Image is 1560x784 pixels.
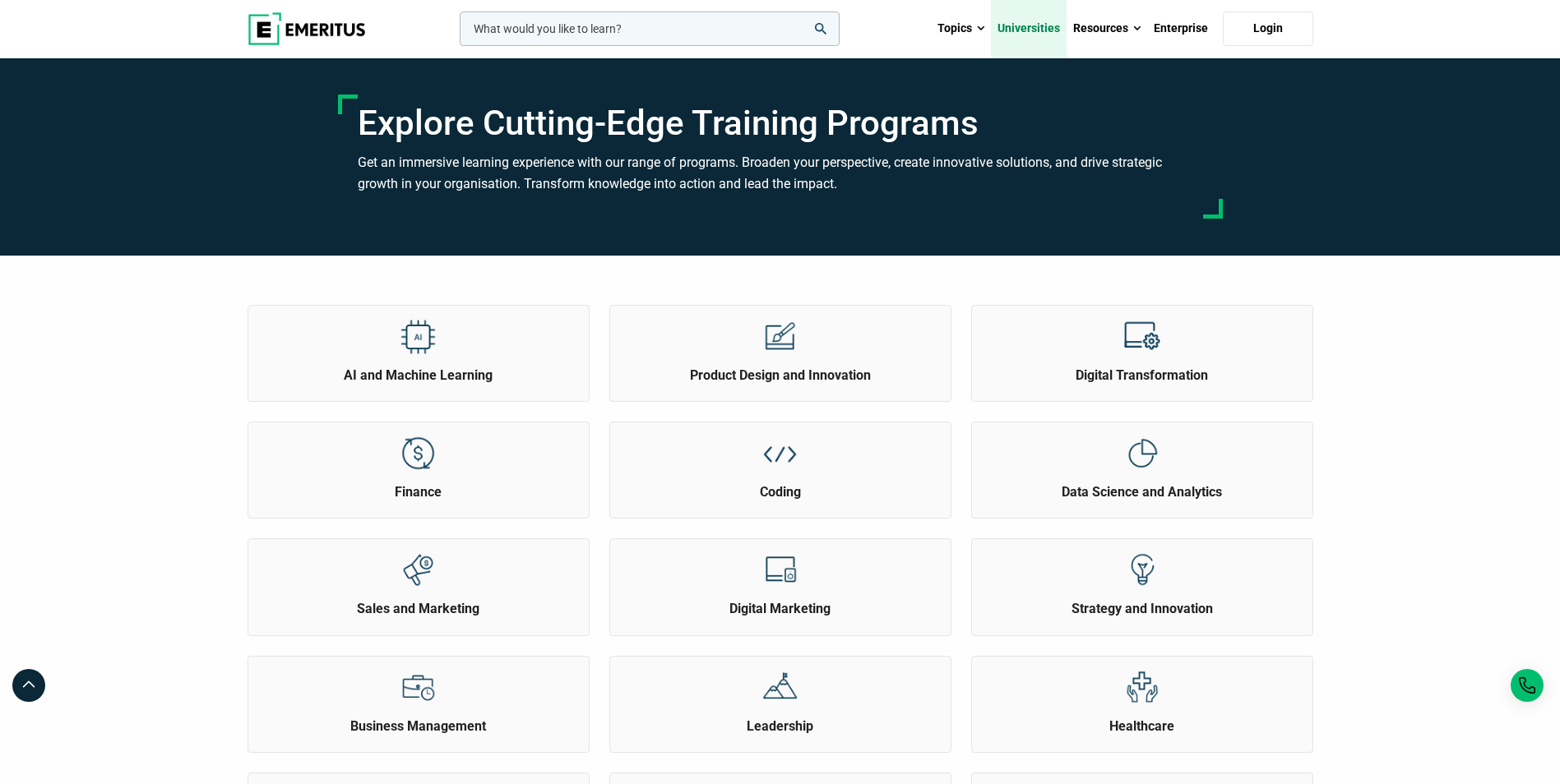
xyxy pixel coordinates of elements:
h1: Explore Cutting-Edge Training Programs [358,103,1203,144]
img: Explore Topics [400,435,437,472]
h2: Coding [614,483,947,501]
a: Explore Topics Data Science and Analytics [972,422,1312,501]
a: Explore Topics Strategy and Innovation [972,539,1312,618]
h2: Business Management [252,717,585,736]
h2: Strategy and Innovation [976,600,1308,618]
h2: Digital Marketing [614,600,947,618]
a: Explore Topics Healthcare [972,657,1312,736]
img: Explore Topics [400,669,437,706]
h3: Get an immersive learning experience with our range of programs. Broaden your perspective, create... [358,152,1203,194]
img: Explore Topics [400,318,437,355]
img: Explore Topics [1123,551,1160,588]
a: Explore Topics Coding [610,422,951,501]
a: Explore Topics Product Design and Innovation [610,306,951,385]
a: Explore Topics Digital Transformation [972,306,1312,385]
img: Explore Topics [400,551,437,588]
a: Explore Topics Finance [248,422,589,501]
h2: Data Science and Analytics [976,483,1308,501]
a: Explore Topics Digital Marketing [610,539,951,618]
a: Explore Topics Sales and Marketing [248,539,589,618]
a: Explore Topics AI and Machine Learning [248,306,589,385]
img: Explore Topics [1123,318,1160,355]
h2: Product Design and Innovation [614,367,947,385]
a: Explore Topics Leadership [610,657,951,736]
h2: Digital Transformation [976,367,1308,385]
h2: Sales and Marketing [252,600,585,618]
img: Explore Topics [761,435,799,472]
img: Explore Topics [761,669,799,706]
a: Login [1223,12,1313,46]
h2: Leadership [614,717,947,736]
img: Explore Topics [761,318,799,355]
h2: Healthcare [976,717,1308,736]
a: Explore Topics Business Management [248,657,589,736]
img: Explore Topics [1123,435,1160,472]
img: Explore Topics [761,551,799,588]
img: Explore Topics [1123,669,1160,706]
h2: Finance [252,483,585,501]
h2: AI and Machine Learning [252,367,585,385]
input: woocommerce-product-search-field-0 [460,12,840,46]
